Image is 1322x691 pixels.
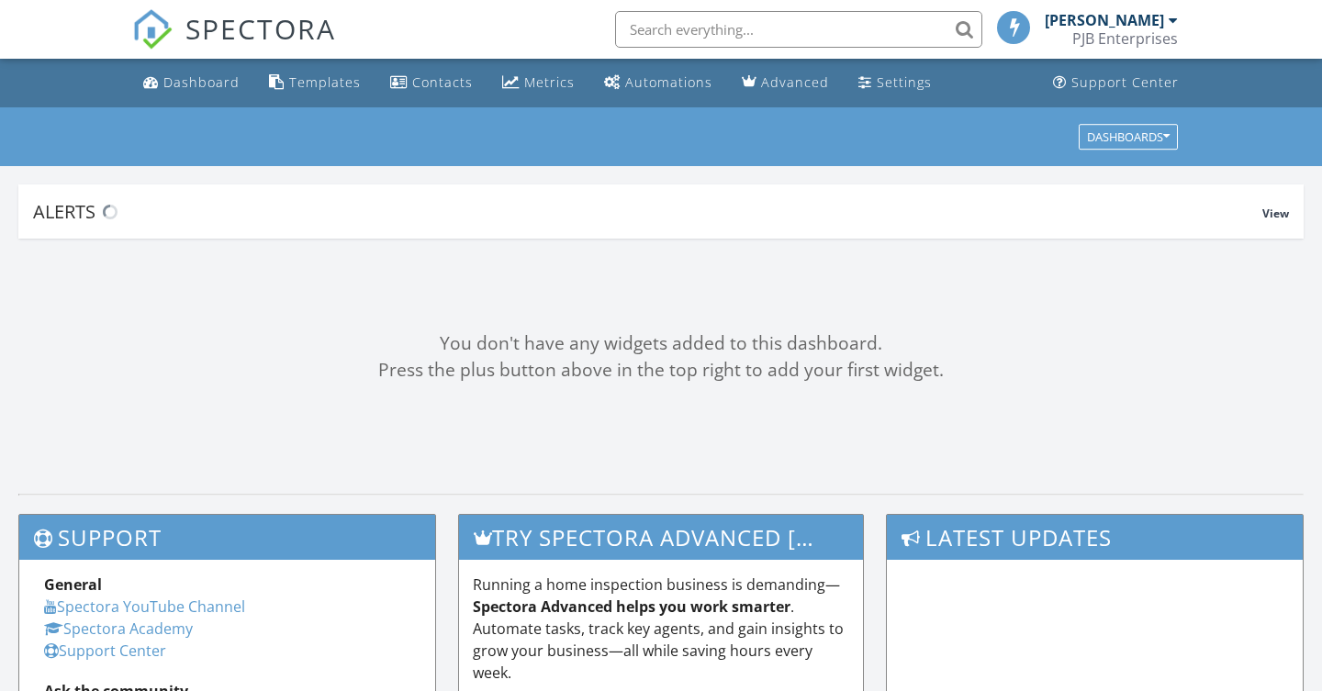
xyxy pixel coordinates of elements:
[185,9,336,48] span: SPECTORA
[851,66,939,100] a: Settings
[262,66,368,100] a: Templates
[625,73,712,91] div: Automations
[18,357,1304,384] div: Press the plus button above in the top right to add your first widget.
[289,73,361,91] div: Templates
[18,330,1304,357] div: You don't have any widgets added to this dashboard.
[1045,11,1164,29] div: [PERSON_NAME]
[495,66,582,100] a: Metrics
[734,66,836,100] a: Advanced
[44,619,193,639] a: Spectora Academy
[877,73,932,91] div: Settings
[1079,124,1178,150] button: Dashboards
[44,641,166,661] a: Support Center
[1087,130,1170,143] div: Dashboards
[1046,66,1186,100] a: Support Center
[615,11,982,48] input: Search everything...
[19,515,435,560] h3: Support
[761,73,829,91] div: Advanced
[44,596,245,617] a: Spectora YouTube Channel
[524,73,575,91] div: Metrics
[132,9,173,50] img: The Best Home Inspection Software - Spectora
[1071,73,1179,91] div: Support Center
[887,515,1303,560] h3: Latest Updates
[1262,206,1289,221] span: View
[473,596,790,617] strong: Spectora Advanced helps you work smarter
[132,25,336,63] a: SPECTORA
[412,73,473,91] div: Contacts
[1072,29,1178,48] div: PJB Enterprises
[163,73,240,91] div: Dashboard
[473,574,850,684] p: Running a home inspection business is demanding— . Automate tasks, track key agents, and gain ins...
[33,199,1262,224] div: Alerts
[136,66,247,100] a: Dashboard
[44,574,102,595] strong: General
[459,515,864,560] h3: Try spectora advanced [DATE]
[383,66,480,100] a: Contacts
[597,66,720,100] a: Automations (Basic)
